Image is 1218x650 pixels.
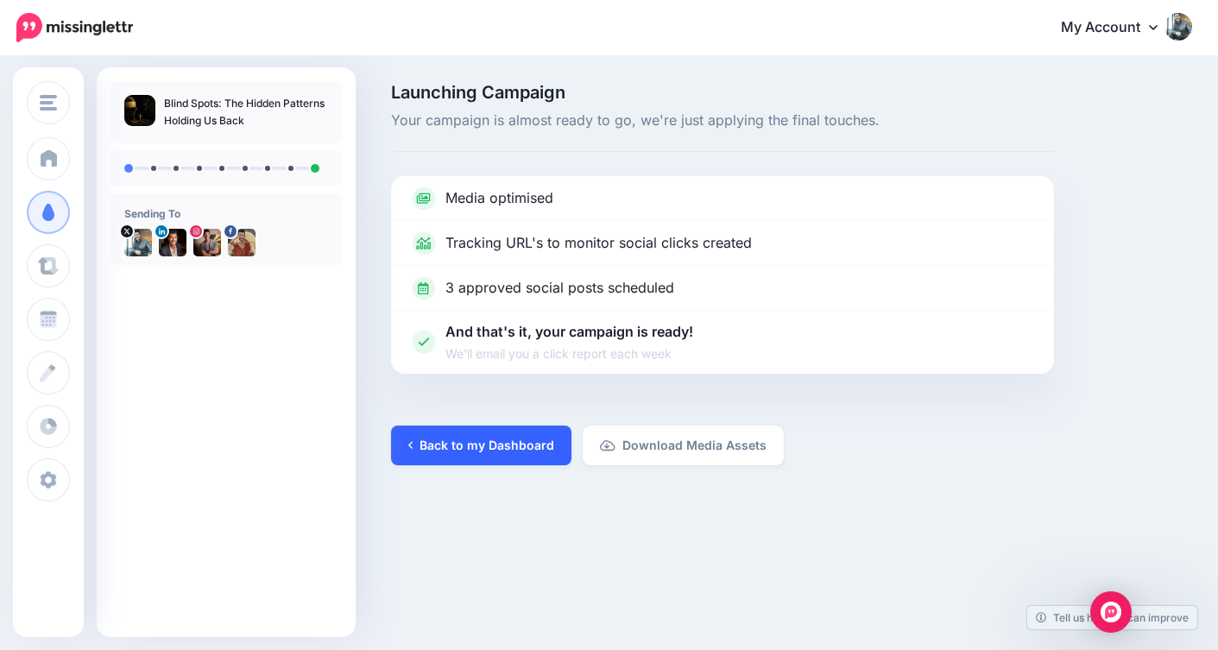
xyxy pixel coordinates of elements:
h4: Sending To [124,207,328,220]
span: We'll email you a click report each week [445,344,693,363]
a: My Account [1044,7,1192,49]
span: Launching Campaign [391,84,1054,101]
p: 3 approved social posts scheduled [445,277,674,300]
img: -YTc1rVe-6834.jpg [124,229,152,256]
a: Download Media Assets [583,426,784,465]
img: menu.png [40,95,57,110]
p: Blind Spots: The Hidden Patterns Holding Us Back [164,95,328,129]
img: 1714192912518-36881.png [159,229,186,256]
p: Tracking URL's to monitor social clicks created [445,232,752,255]
a: Back to my Dashboard [391,426,571,465]
img: 428633541_1145923350082627_4900098969236009027_n-bsa145399.jpg [228,229,256,256]
img: Missinglettr [16,13,133,42]
span: Your campaign is almost ready to go, we're just applying the final touches. [391,110,1054,132]
a: Tell us how we can improve [1027,606,1197,629]
p: Media optimised [445,187,553,210]
img: 440713171_976455754107451_2800878146923289616_n-bsa119869.jpg [193,229,221,256]
p: And that's it, your campaign is ready! [445,321,693,363]
img: fa9f5effca8d3ab8984275cfd11aed92_thumb.jpg [124,95,155,126]
div: Open Intercom Messenger [1090,591,1132,633]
